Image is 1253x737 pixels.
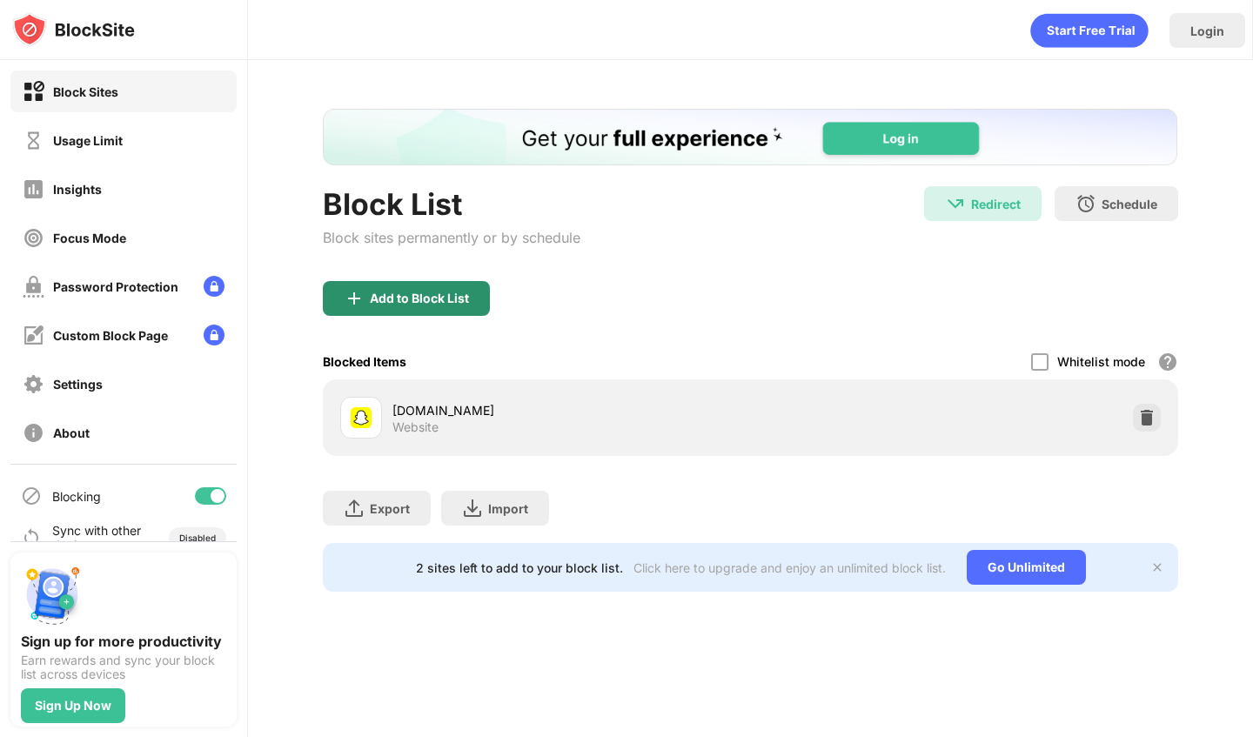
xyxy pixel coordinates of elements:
div: Blocked Items [323,354,406,369]
div: Password Protection [53,279,178,294]
div: Go Unlimited [967,550,1086,585]
div: Custom Block Page [53,328,168,343]
div: About [53,425,90,440]
div: Settings [53,377,103,392]
div: Whitelist mode [1057,354,1145,369]
div: Insights [53,182,102,197]
div: Block List [323,186,580,222]
img: favicons [351,407,372,428]
img: customize-block-page-off.svg [23,325,44,346]
img: block-on.svg [23,81,44,103]
img: push-signup.svg [21,563,84,626]
img: lock-menu.svg [204,276,224,297]
div: Import [488,501,528,516]
div: animation [1030,13,1149,48]
div: Export [370,501,410,516]
img: insights-off.svg [23,178,44,200]
img: focus-off.svg [23,227,44,249]
img: password-protection-off.svg [23,276,44,298]
div: Sign up for more productivity [21,633,226,650]
div: Usage Limit [53,133,123,148]
iframe: Banner [323,109,1177,165]
div: Block Sites [53,84,118,99]
div: 2 sites left to add to your block list. [416,560,623,575]
div: Click here to upgrade and enjoy an unlimited block list. [633,560,946,575]
div: Focus Mode [53,231,126,245]
div: Disabled [179,533,216,543]
div: Add to Block List [370,291,469,305]
div: [DOMAIN_NAME] [392,401,750,419]
img: about-off.svg [23,422,44,444]
div: Redirect [971,197,1021,211]
img: sync-icon.svg [21,527,42,548]
div: Earn rewards and sync your block list across devices [21,653,226,681]
img: settings-off.svg [23,373,44,395]
img: lock-menu.svg [204,325,224,345]
div: Website [392,419,439,435]
div: Blocking [52,489,101,504]
div: Schedule [1102,197,1157,211]
img: time-usage-off.svg [23,130,44,151]
img: logo-blocksite.svg [12,12,135,47]
div: Sync with other devices [52,523,142,553]
div: Block sites permanently or by schedule [323,229,580,246]
img: x-button.svg [1150,560,1164,574]
div: Login [1190,23,1224,38]
div: Sign Up Now [35,699,111,713]
img: blocking-icon.svg [21,486,42,506]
